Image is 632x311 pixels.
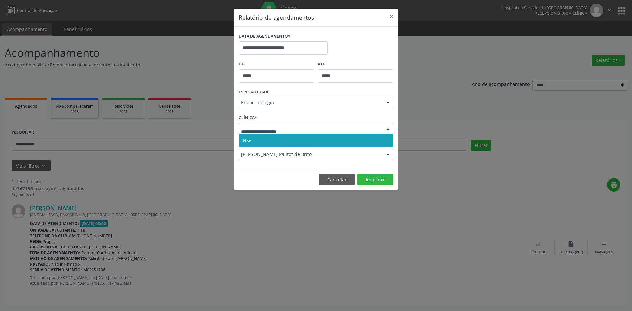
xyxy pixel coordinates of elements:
label: DATA DE AGENDAMENTO [239,31,290,41]
label: CLÍNICA [239,113,257,123]
h5: Relatório de agendamentos [239,13,314,22]
label: ATÉ [318,59,393,69]
button: Close [385,9,398,25]
span: [PERSON_NAME] Palitot de Brito [241,151,380,158]
label: De [239,59,314,69]
span: Endocrinologia [241,99,380,106]
span: Hse [243,137,251,143]
button: Imprimir [357,174,393,185]
button: Cancelar [319,174,355,185]
label: ESPECIALIDADE [239,87,269,97]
